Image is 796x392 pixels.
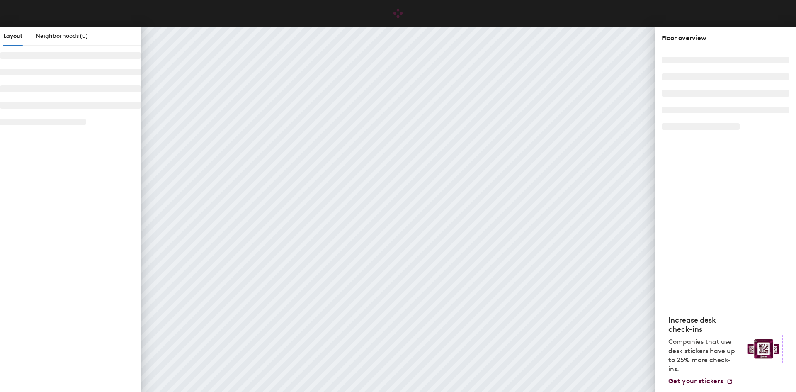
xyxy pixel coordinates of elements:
span: Neighborhoods (0) [36,32,88,39]
div: Floor overview [662,33,789,43]
p: Companies that use desk stickers have up to 25% more check-ins. [668,337,740,374]
h4: Increase desk check-ins [668,316,740,334]
span: Layout [3,32,22,39]
a: Get your stickers [668,377,733,385]
img: Sticker logo [745,335,783,363]
span: Get your stickers [668,377,723,385]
